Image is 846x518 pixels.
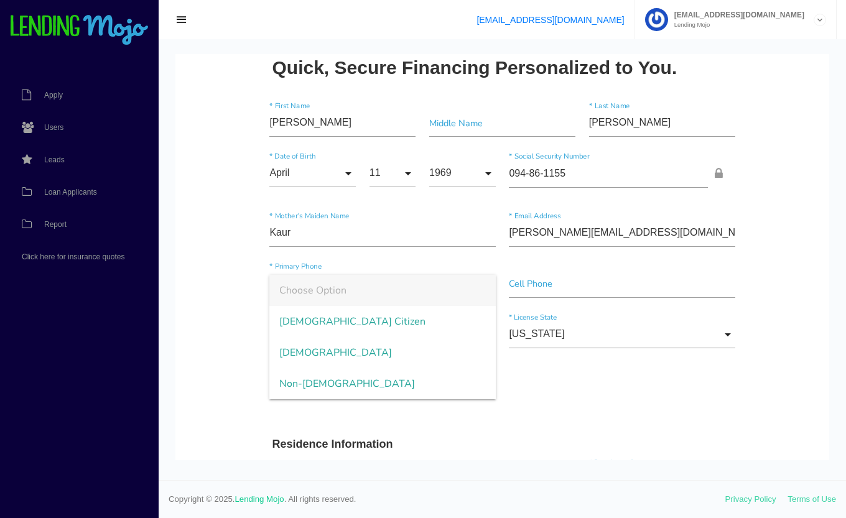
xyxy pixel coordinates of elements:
span: Copyright © 2025. . All rights reserved. [169,493,725,506]
span: Users [44,124,63,131]
img: logo-small.png [9,15,149,46]
span: Non-[DEMOGRAPHIC_DATA] [94,314,320,345]
span: Leads [44,156,65,164]
span: Click here for insurance quotes [22,253,124,261]
h2: Quick, Secure Financing Personalized to You. [97,3,502,24]
a: Terms of Use [788,494,836,504]
span: Choose Option [94,221,320,252]
span: [EMAIL_ADDRESS][DOMAIN_NAME] [668,11,804,19]
a: [EMAIL_ADDRESS][DOMAIN_NAME] [476,15,624,25]
a: Lending Mojo [235,494,284,504]
span: Loan Applicants [44,188,97,196]
h3: Residence Information [97,384,557,397]
img: Profile image [645,8,668,31]
a: Privacy Policy [725,494,776,504]
span: [DEMOGRAPHIC_DATA] Citizen [94,252,320,283]
span: [DEMOGRAPHIC_DATA] [94,283,320,314]
span: Report [44,221,67,228]
small: Lending Mojo [668,22,804,28]
span: Apply [44,91,63,99]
